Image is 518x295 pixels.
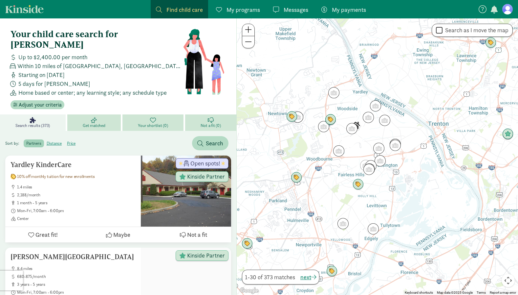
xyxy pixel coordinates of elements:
[11,161,136,169] h5: Yardley KinderCare
[18,70,65,79] span: Starting on [DATE]
[490,291,516,294] a: Report a map error
[238,286,260,295] a: Open this area in Google Maps (opens a new window)
[64,139,78,147] label: price
[18,79,90,88] span: 5 days for [PERSON_NAME]
[19,101,62,109] span: Adjust your criteria
[245,273,295,282] span: 1-30 of 373 matches
[390,139,401,150] div: Click to see details
[187,253,225,258] span: Kinside Partner
[18,88,167,97] span: Home based or center; any learning style; any schedule type
[17,282,136,287] span: 3 years - 5 years
[363,112,374,123] div: Click to see details
[300,273,316,282] button: next
[353,179,364,190] div: Click to see details
[364,163,375,175] div: Click to see details
[332,5,366,14] span: My payments
[284,5,308,14] span: Messages
[187,174,225,180] span: Kinside Partner
[187,230,207,239] span: Not a fit
[286,111,297,122] div: Click to see details
[291,172,302,183] div: Click to see details
[346,123,357,134] div: Click to see details
[477,291,486,294] a: Terms
[5,227,80,242] button: Great fit!
[11,29,183,50] h4: Your child care search for [PERSON_NAME]
[17,216,136,221] span: Center
[5,140,23,146] span: Sort by:
[227,5,260,14] span: My programs
[318,121,329,132] div: Click to see details
[328,87,339,98] div: Click to see details
[350,120,361,131] div: Click to see details
[138,123,168,128] span: Your shortlist (0)
[206,139,223,148] span: Search
[485,37,496,48] div: Click to see details
[325,114,336,125] div: Click to see details
[379,115,390,126] div: Click to see details
[375,155,386,166] div: Click to see details
[17,290,136,295] span: Mon-Fri, 7:00am - 6:00pm
[292,111,303,123] div: Click to see details
[122,114,185,131] a: Your shortlist (0)
[337,218,349,229] div: Click to see details
[15,123,50,128] span: Search results (373)
[190,160,220,166] span: Open spots!
[156,227,231,242] button: Not a fit
[390,140,401,151] div: Click to see details
[17,274,136,279] span: 680-875/month
[113,230,130,239] span: Maybe
[333,145,344,157] div: Click to see details
[35,230,58,239] span: Great fit!
[502,129,513,140] div: Click to see details
[373,143,384,154] div: Click to see details
[17,266,136,271] span: 8.4 miles
[192,136,228,150] button: Search
[18,53,87,61] span: Up to $2,400.00 per month
[405,290,433,295] button: Keyboard shortcuts
[80,227,156,242] button: Maybe
[185,114,236,131] a: Not a fit (0)
[437,291,473,294] span: Map data ©2025 Google
[238,286,260,295] img: Google
[201,123,221,128] span: Not a fit (0)
[5,5,44,13] a: Kinside
[326,266,337,277] div: Click to see details
[442,26,508,34] label: Search as I move the map
[17,200,136,206] span: 1 month - 5 years
[166,5,203,14] span: Find child care
[363,164,375,175] div: Click to see details
[502,274,515,287] button: Map camera controls
[44,139,64,147] label: distance
[11,253,136,261] h5: [PERSON_NAME][GEOGRAPHIC_DATA]
[17,174,95,179] span: 10% off monthly tuition for new enrollments
[67,114,122,131] a: Get matched
[370,100,381,111] div: Click to see details
[17,208,136,213] span: Mon-Fri, 7:00am - 6:00pm
[24,139,44,147] label: partners
[365,160,377,171] div: Click to see details
[17,192,136,198] span: 2,188/month
[360,160,371,171] div: Click to see details
[242,238,253,249] div: Click to see details
[368,223,379,234] div: Click to see details
[11,100,64,110] button: Adjust your criteria
[17,184,136,190] span: 1.4 miles
[17,61,183,70] span: Within 10 miles of [GEOGRAPHIC_DATA], [GEOGRAPHIC_DATA] 19067
[83,123,105,128] span: Get matched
